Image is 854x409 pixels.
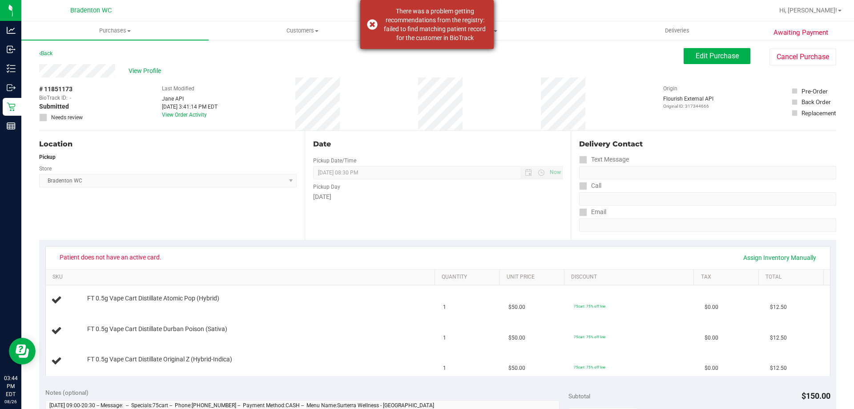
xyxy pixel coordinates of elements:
[802,87,828,96] div: Pre-Order
[508,334,525,342] span: $50.00
[705,303,718,312] span: $0.00
[579,179,601,192] label: Call
[579,206,606,219] label: Email
[313,192,562,202] div: [DATE]
[770,303,787,312] span: $12.50
[39,165,52,173] label: Store
[663,85,677,93] label: Origin
[7,26,16,35] inline-svg: Analytics
[770,334,787,342] span: $12.50
[209,27,395,35] span: Customers
[162,95,218,103] div: Jane API
[45,389,89,396] span: Notes (optional)
[443,364,446,373] span: 1
[653,27,701,35] span: Deliveries
[313,183,340,191] label: Pickup Day
[39,154,56,160] strong: Pickup
[574,304,605,308] span: 75cart: 75% off line
[779,7,837,14] span: Hi, [PERSON_NAME]!
[39,139,297,150] div: Location
[701,274,755,281] a: Tax
[574,335,605,339] span: 75cart: 75% off line
[579,192,836,206] input: Format: (999) 999-9999
[7,64,16,73] inline-svg: Inventory
[87,325,227,333] span: FT 0.5g Vape Cart Distillate Durban Poison (Sativa)
[162,112,207,118] a: View Order Activity
[705,364,718,373] span: $0.00
[39,102,69,111] span: Submitted
[4,398,17,405] p: 08/26
[579,166,836,179] input: Format: (999) 999-9999
[737,250,822,265] a: Assign Inventory Manually
[442,274,496,281] a: Quantity
[769,49,836,65] button: Cancel Purchase
[584,21,771,40] a: Deliveries
[39,94,68,102] span: BioTrack ID:
[7,102,16,111] inline-svg: Retail
[54,250,167,264] span: Patient does not have an active card.
[383,7,487,42] div: There was a problem getting recommendations from the registry: failed to find matching patient re...
[443,303,446,312] span: 1
[574,365,605,369] span: 75cart: 75% off line
[4,374,17,398] p: 03:44 PM EDT
[21,27,209,35] span: Purchases
[508,303,525,312] span: $50.00
[162,85,194,93] label: Last Modified
[696,52,739,60] span: Edit Purchase
[568,393,590,400] span: Subtotal
[87,355,232,364] span: FT 0.5g Vape Cart Distillate Original Z (Hybrid-Indica)
[663,103,713,109] p: Original ID: 317344666
[507,274,561,281] a: Unit Price
[770,364,787,373] span: $12.50
[70,7,112,14] span: Bradenton WC
[508,364,525,373] span: $50.00
[705,334,718,342] span: $0.00
[21,21,209,40] a: Purchases
[443,334,446,342] span: 1
[765,274,820,281] a: Total
[70,94,71,102] span: -
[39,85,73,94] span: # 11851173
[313,157,356,165] label: Pickup Date/Time
[579,139,836,150] div: Delivery Contact
[129,66,164,76] span: View Profile
[571,274,690,281] a: Discount
[773,28,828,38] span: Awaiting Payment
[579,153,629,166] label: Text Message
[802,97,831,106] div: Back Order
[87,294,219,303] span: FT 0.5g Vape Cart Distillate Atomic Pop (Hybrid)
[313,139,562,150] div: Date
[39,50,52,57] a: Back
[802,109,836,117] div: Replacement
[51,113,83,121] span: Needs review
[162,103,218,111] div: [DATE] 3:41:14 PM EDT
[7,121,16,130] inline-svg: Reports
[802,391,830,401] span: $150.00
[9,338,36,364] iframe: Resource center
[7,83,16,92] inline-svg: Outbound
[209,21,396,40] a: Customers
[663,95,713,109] div: Flourish External API
[684,48,750,64] button: Edit Purchase
[7,45,16,54] inline-svg: Inbound
[52,274,431,281] a: SKU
